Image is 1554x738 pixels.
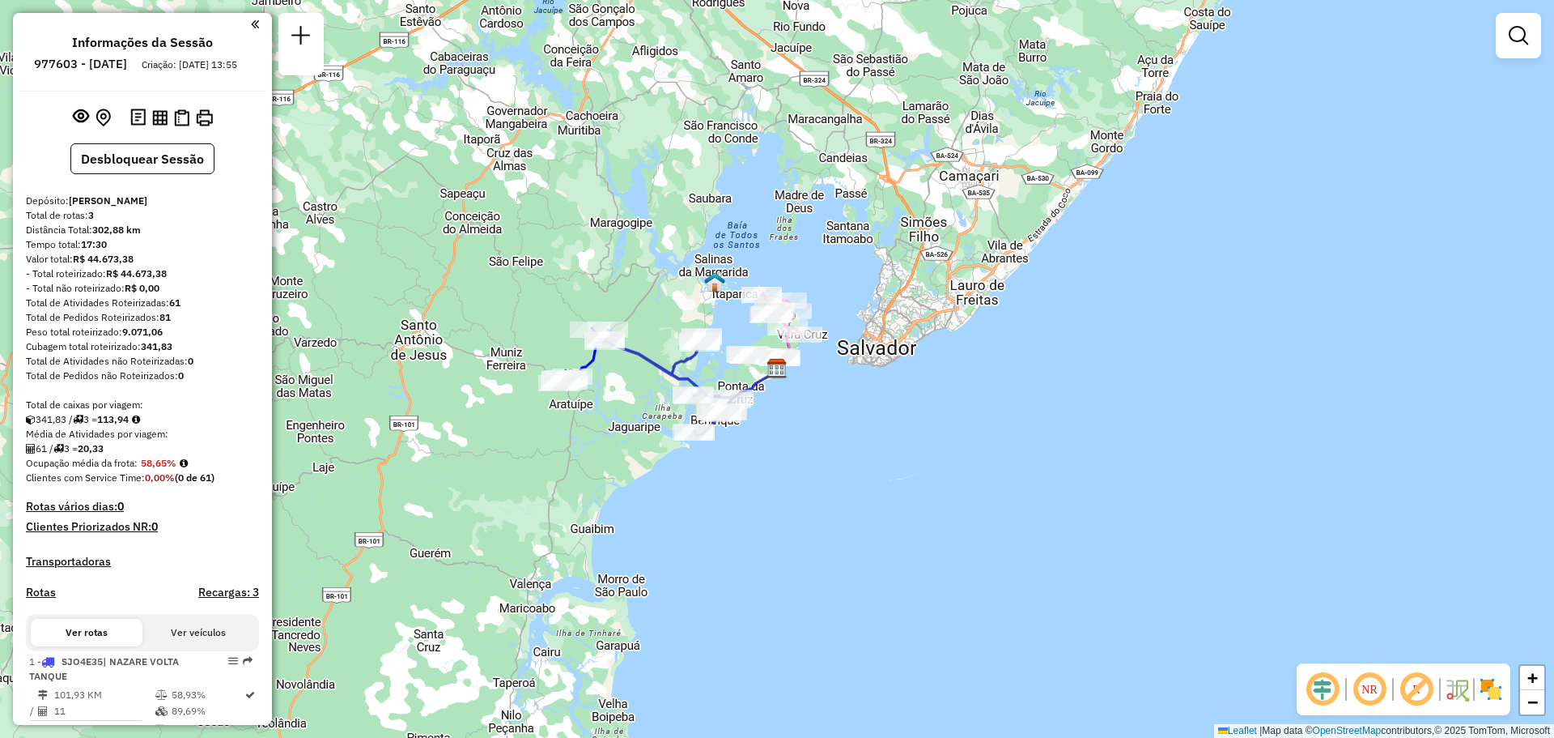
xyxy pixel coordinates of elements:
[38,706,48,716] i: Total de Atividades
[26,415,36,424] i: Cubagem total roteirizado
[53,703,155,719] td: 11
[29,655,179,682] span: 1 -
[251,15,259,33] a: Clique aqui para minimizar o painel
[132,415,140,424] i: Meta Caixas/viagem: 1,00 Diferença: 112,94
[26,281,259,296] div: - Total não roteirizado:
[1520,690,1544,715] a: Zoom out
[26,339,259,354] div: Cubagem total roteirizado:
[1214,724,1554,738] div: Map data © contributors,© 2025 TomTom, Microsoft
[122,326,163,338] strong: 9.071,06
[1397,670,1436,709] span: Exibir rótulo
[178,369,184,382] strong: 0
[34,57,127,71] h6: 977603 - [DATE]
[245,690,255,700] i: Rota otimizada
[73,253,134,265] strong: R$ 44.673,38
[155,706,168,716] i: % de utilização da cubagem
[26,500,259,514] h4: Rotas vários dias:
[26,237,259,252] div: Tempo total:
[78,442,104,454] strong: 20,33
[243,656,253,666] em: Rota exportada
[26,412,259,427] div: 341,83 / 3 =
[1527,692,1538,712] span: −
[171,703,244,719] td: 89,69%
[26,427,259,442] div: Média de Atividades por viagem:
[188,355,193,367] strong: 0
[1303,670,1342,709] span: Ocultar deslocamento
[26,444,36,454] i: Total de Atividades
[26,310,259,325] div: Total de Pedidos Roteirizados:
[1218,725,1257,736] a: Leaflet
[149,106,171,128] button: Visualizar relatório de Roteirização
[704,271,725,292] img: SITE-ILHA
[142,619,254,646] button: Ver veículos
[26,586,56,599] a: Rotas
[198,586,259,599] h4: Recargas: 3
[127,105,149,130] button: Logs desbloquear sessão
[26,369,259,383] div: Total de Pedidos não Roteirizados:
[766,358,788,379] img: Adib Vera Cruz
[31,619,142,646] button: Ver rotas
[53,444,64,454] i: Total de rotas
[106,267,167,279] strong: R$ 44.673,38
[88,209,94,221] strong: 3
[53,687,155,703] td: 101,93 KM
[169,296,180,309] strong: 61
[555,368,576,389] img: SITE-NAZARE
[26,457,138,469] span: Ocupação média da frota:
[26,194,259,208] div: Depósito:
[117,499,124,514] strong: 0
[70,105,92,130] button: Exibir sessão original
[1259,725,1262,736] span: |
[81,238,107,250] strong: 17:30
[26,442,259,456] div: 61 / 3 =
[38,690,48,700] i: Distância Total
[1350,670,1389,709] span: Ocultar NR
[1478,676,1504,702] img: Exibir/Ocultar setores
[70,143,214,174] button: Desbloquear Sessão
[69,194,147,207] strong: [PERSON_NAME]
[97,413,129,425] strong: 113,94
[151,519,158,534] strong: 0
[29,722,37,738] td: =
[228,656,238,666] em: Opções
[26,252,259,267] div: Valor total:
[72,35,213,50] h4: Informações da Sessão
[92,224,141,236] strong: 302,88 km
[53,722,155,738] td: 9,27 KM
[26,296,259,310] div: Total de Atividades Roteirizadas:
[145,471,175,484] strong: 0,00%
[1313,725,1382,736] a: OpenStreetMap
[1520,666,1544,690] a: Zoom in
[26,223,259,237] div: Distância Total:
[141,340,172,352] strong: 341,83
[73,415,83,424] i: Total de rotas
[159,311,171,323] strong: 81
[1444,676,1470,702] img: Fluxo de ruas
[26,354,259,369] div: Total de Atividades não Roteirizadas:
[1527,668,1538,688] span: +
[125,282,159,294] strong: R$ 0,00
[155,690,168,700] i: % de utilização do peso
[1502,19,1535,52] a: Exibir filtros
[26,471,145,484] span: Clientes com Service Time:
[180,459,188,468] em: Média calculada utilizando a maior ocupação (%Peso ou %Cubagem) de cada rota da sessão. Rotas cro...
[285,19,317,56] a: Nova sessão e pesquisa
[26,208,259,223] div: Total de rotas:
[26,398,259,412] div: Total de caixas por viagem:
[29,655,179,682] span: | NAZARE VOLTA TANQUE
[26,267,259,281] div: - Total roteirizado:
[92,105,114,130] button: Centralizar mapa no depósito ou ponto de apoio
[193,106,216,130] button: Imprimir Rotas
[29,703,37,719] td: /
[26,325,259,339] div: Peso total roteirizado:
[26,520,259,534] h4: Clientes Priorizados NR:
[135,58,244,72] div: Criação: [DATE] 13:55
[62,655,103,668] span: SJO4E35
[175,471,214,484] strong: (0 de 61)
[141,457,176,469] strong: 58,65%
[26,555,259,569] h4: Transportadoras
[171,722,244,738] td: 05:24
[171,687,244,703] td: 58,93%
[171,106,193,130] button: Visualizar Romaneio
